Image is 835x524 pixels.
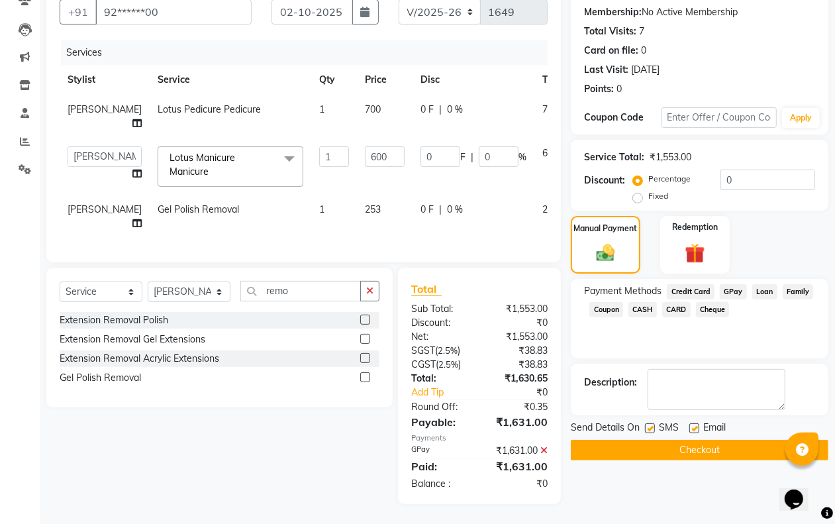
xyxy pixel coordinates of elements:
[479,458,558,474] div: ₹1,631.00
[493,386,558,399] div: ₹0
[542,203,571,215] span: 265.65
[401,372,479,386] div: Total:
[639,25,644,38] div: 7
[413,65,534,95] th: Disc
[662,107,777,128] input: Enter Offer / Coupon Code
[584,111,661,125] div: Coupon Code
[438,359,458,370] span: 2.5%
[591,242,620,264] img: _cash.svg
[411,433,548,444] div: Payments
[662,302,691,317] span: CARD
[479,414,558,430] div: ₹1,631.00
[401,358,479,372] div: ( )
[518,150,526,164] span: %
[460,150,466,164] span: F
[401,386,493,399] a: Add Tip
[616,82,622,96] div: 0
[779,471,822,511] iframe: chat widget
[68,103,142,115] span: [PERSON_NAME]
[447,203,463,217] span: 0 %
[574,223,638,235] label: Manual Payment
[752,284,777,299] span: Loan
[68,203,142,215] span: [PERSON_NAME]
[534,65,579,95] th: Total
[60,313,168,327] div: Extension Removal Polish
[209,166,215,178] a: x
[584,284,662,298] span: Payment Methods
[648,173,691,185] label: Percentage
[411,282,442,296] span: Total
[479,302,558,316] div: ₹1,553.00
[401,344,479,358] div: ( )
[571,440,828,460] button: Checkout
[60,352,219,366] div: Extension Removal Acrylic Extensions
[589,302,623,317] span: Coupon
[240,281,361,301] input: Search or Scan
[584,5,815,19] div: No Active Membership
[401,444,479,458] div: GPay
[641,44,646,58] div: 0
[584,376,637,390] div: Description:
[150,65,311,95] th: Service
[479,344,558,358] div: ₹38.83
[311,65,357,95] th: Qty
[401,458,479,474] div: Paid:
[401,302,479,316] div: Sub Total:
[679,241,711,266] img: _gift.svg
[584,150,644,164] div: Service Total:
[401,477,479,491] div: Balance :
[631,63,660,77] div: [DATE]
[401,316,479,330] div: Discount:
[782,108,820,128] button: Apply
[659,421,679,437] span: SMS
[357,65,413,95] th: Price
[401,414,479,430] div: Payable:
[571,421,640,437] span: Send Details On
[60,371,141,385] div: Gel Polish Removal
[542,147,558,159] span: 630
[650,150,691,164] div: ₹1,553.00
[720,284,747,299] span: GPay
[584,82,614,96] div: Points:
[420,103,434,117] span: 0 F
[158,103,261,115] span: Lotus Pedicure Pedicure
[584,174,625,187] div: Discount:
[365,103,381,115] span: 700
[401,330,479,344] div: Net:
[471,150,473,164] span: |
[365,203,381,215] span: 253
[479,400,558,414] div: ₹0.35
[584,5,642,19] div: Membership:
[672,221,718,233] label: Redemption
[439,203,442,217] span: |
[401,400,479,414] div: Round Off:
[479,316,558,330] div: ₹0
[696,302,730,317] span: Cheque
[479,330,558,344] div: ₹1,553.00
[667,284,714,299] span: Credit Card
[648,190,668,202] label: Fixed
[628,302,657,317] span: CASH
[479,358,558,372] div: ₹38.83
[584,63,628,77] div: Last Visit:
[411,358,436,370] span: CGST
[170,152,235,178] span: Lotus Manicure Manicure
[60,65,150,95] th: Stylist
[420,203,434,217] span: 0 F
[542,103,558,115] span: 735
[479,477,558,491] div: ₹0
[158,203,239,215] span: Gel Polish Removal
[584,25,636,38] div: Total Visits:
[479,372,558,386] div: ₹1,630.65
[584,44,638,58] div: Card on file:
[411,344,435,356] span: SGST
[61,40,558,65] div: Services
[319,203,324,215] span: 1
[439,103,442,117] span: |
[479,444,558,458] div: ₹1,631.00
[447,103,463,117] span: 0 %
[319,103,324,115] span: 1
[438,345,458,356] span: 2.5%
[783,284,814,299] span: Family
[60,333,205,346] div: Extension Removal Gel Extensions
